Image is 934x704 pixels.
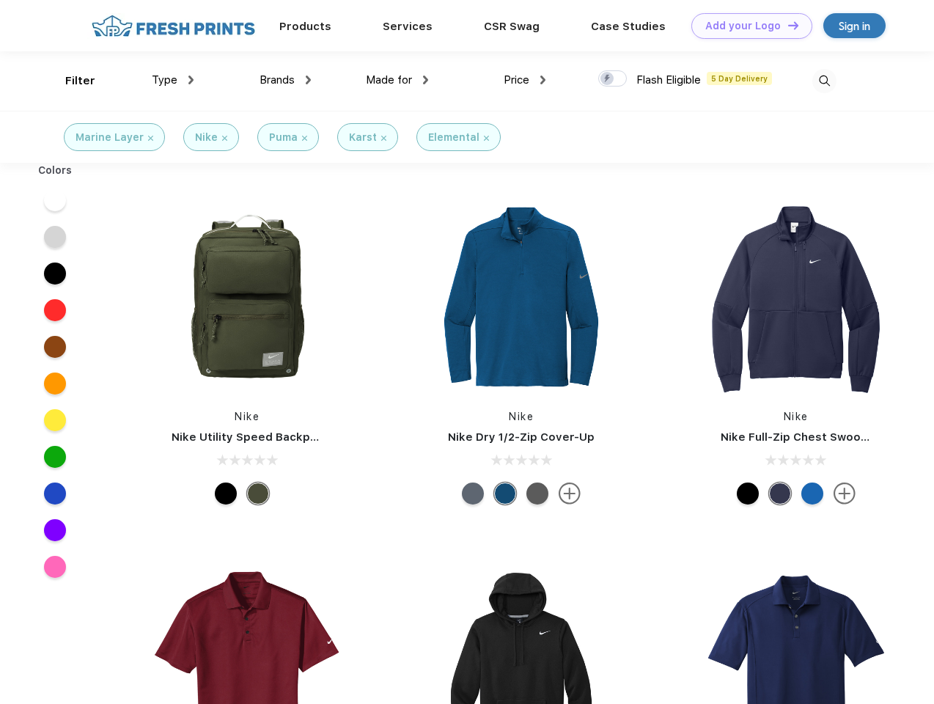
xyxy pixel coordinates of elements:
span: Flash Eligible [636,73,701,87]
div: Filter [65,73,95,89]
img: dropdown.png [306,76,311,84]
div: Black [215,483,237,505]
div: Gym Blue [494,483,516,505]
img: dropdown.png [423,76,428,84]
img: fo%20logo%202.webp [87,13,260,39]
a: Products [279,20,331,33]
img: func=resize&h=266 [699,199,894,395]
div: Puma [269,130,298,145]
div: Royal [801,483,823,505]
div: Elemental [428,130,479,145]
a: Services [383,20,433,33]
img: filter_cancel.svg [222,136,227,141]
img: more.svg [834,483,856,505]
a: Nike Utility Speed Backpack [172,430,330,444]
div: Navy Heather [462,483,484,505]
a: Sign in [823,13,886,38]
img: filter_cancel.svg [381,136,386,141]
img: dropdown.png [188,76,194,84]
a: Nike Dry 1/2-Zip Cover-Up [448,430,595,444]
img: filter_cancel.svg [302,136,307,141]
img: func=resize&h=266 [424,199,619,395]
a: Nike [235,411,260,422]
div: Add your Logo [705,20,781,32]
a: Nike [509,411,534,422]
img: desktop_search.svg [812,69,836,93]
a: CSR Swag [484,20,540,33]
img: filter_cancel.svg [148,136,153,141]
span: Type [152,73,177,87]
div: Sign in [839,18,870,34]
div: Midnight Navy [769,483,791,505]
span: Price [504,73,529,87]
img: dropdown.png [540,76,545,84]
img: func=resize&h=266 [150,199,345,395]
img: more.svg [559,483,581,505]
span: 5 Day Delivery [707,72,772,85]
span: Made for [366,73,412,87]
a: Nike Full-Zip Chest Swoosh Jacket [721,430,916,444]
img: filter_cancel.svg [484,136,489,141]
div: Black Heather [526,483,548,505]
div: Karst [349,130,377,145]
div: Cargo Khaki [247,483,269,505]
img: DT [788,21,798,29]
a: Nike [784,411,809,422]
span: Brands [260,73,295,87]
div: Marine Layer [76,130,144,145]
div: Nike [195,130,218,145]
div: Black [737,483,759,505]
div: Colors [27,163,84,178]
